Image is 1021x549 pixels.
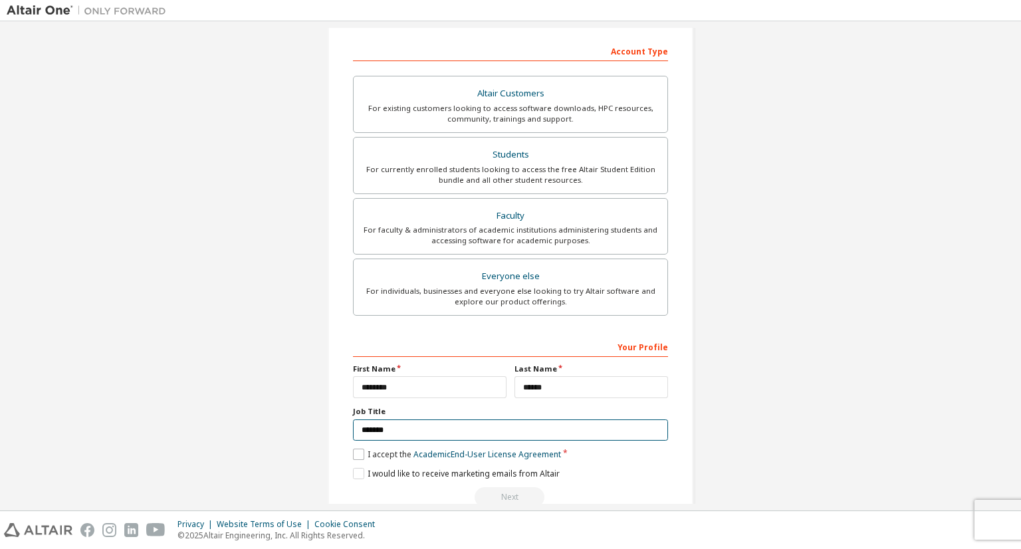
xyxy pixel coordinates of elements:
[362,84,659,103] div: Altair Customers
[7,4,173,17] img: Altair One
[362,103,659,124] div: For existing customers looking to access software downloads, HPC resources, community, trainings ...
[353,406,668,417] label: Job Title
[124,523,138,537] img: linkedin.svg
[362,225,659,246] div: For faculty & administrators of academic institutions administering students and accessing softwa...
[353,468,560,479] label: I would like to receive marketing emails from Altair
[514,364,668,374] label: Last Name
[362,267,659,286] div: Everyone else
[102,523,116,537] img: instagram.svg
[353,487,668,507] div: Read and acccept EULA to continue
[177,530,383,541] p: © 2025 Altair Engineering, Inc. All Rights Reserved.
[353,336,668,357] div: Your Profile
[353,449,561,460] label: I accept the
[362,286,659,307] div: For individuals, businesses and everyone else looking to try Altair software and explore our prod...
[353,364,507,374] label: First Name
[80,523,94,537] img: facebook.svg
[362,146,659,164] div: Students
[217,519,314,530] div: Website Terms of Use
[177,519,217,530] div: Privacy
[413,449,561,460] a: Academic End-User License Agreement
[362,207,659,225] div: Faculty
[353,40,668,61] div: Account Type
[362,164,659,185] div: For currently enrolled students looking to access the free Altair Student Edition bundle and all ...
[314,519,383,530] div: Cookie Consent
[4,523,72,537] img: altair_logo.svg
[146,523,166,537] img: youtube.svg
